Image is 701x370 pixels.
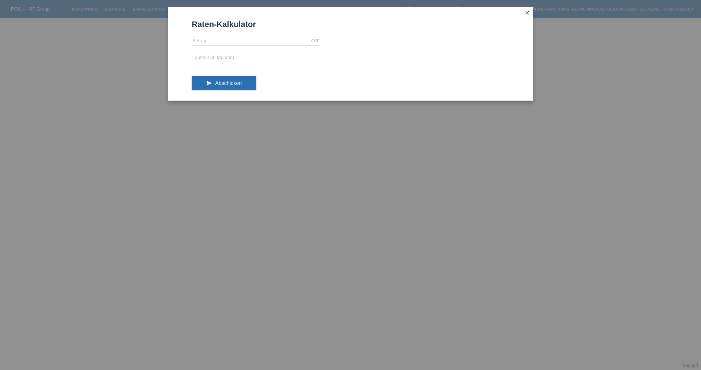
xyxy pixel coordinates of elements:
[206,80,212,86] i: send
[215,80,242,86] span: Abschicken
[192,20,509,29] h1: Raten-Kalkulator
[192,76,256,90] button: send Abschicken
[522,9,532,17] a: close
[311,39,319,43] div: CHF
[524,10,530,16] i: close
